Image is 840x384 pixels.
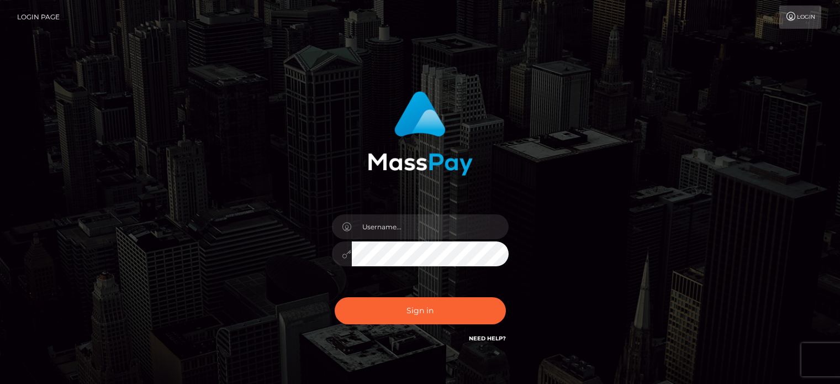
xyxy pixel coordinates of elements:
[368,91,473,176] img: MassPay Login
[335,297,506,324] button: Sign in
[469,335,506,342] a: Need Help?
[779,6,821,29] a: Login
[17,6,60,29] a: Login Page
[352,214,509,239] input: Username...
